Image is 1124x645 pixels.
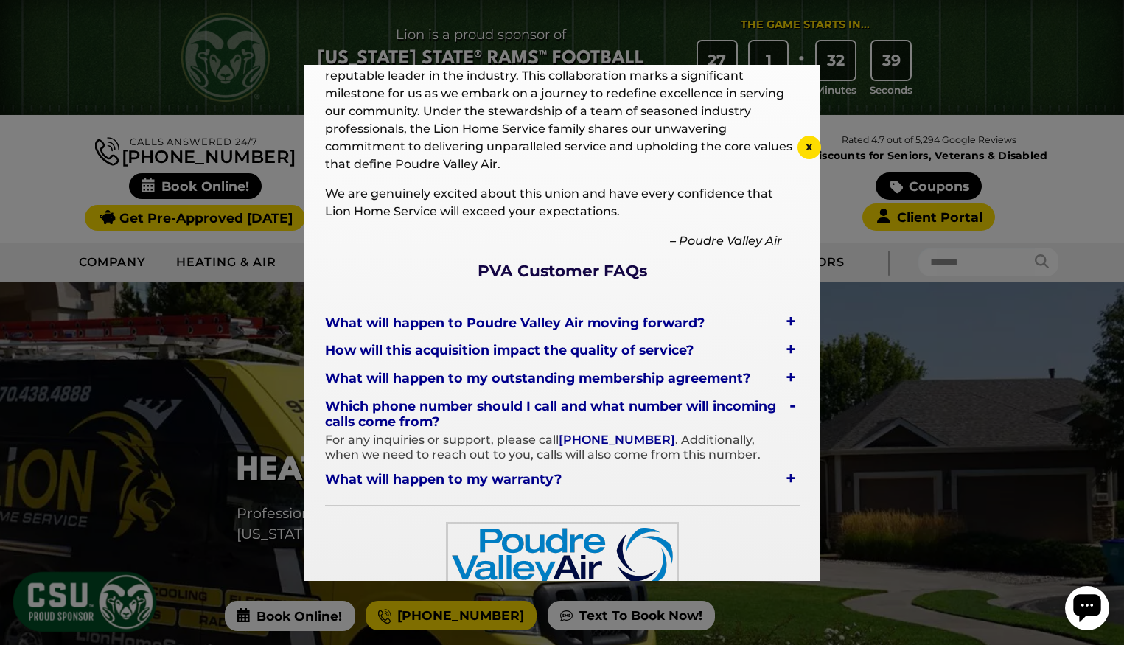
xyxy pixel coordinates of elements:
span: Which phone number should I call and what number will incoming calls come from? [325,395,786,433]
div: Open chat widget [6,6,50,50]
span: How will this acquisition impact the quality of service? [325,339,697,361]
p: We are genuinely excited about this union and have every confidence that Lion Home Service will e... [325,185,800,220]
p: – Poudre Valley Air [325,232,800,250]
span: What will happen to my warranty? [325,468,565,490]
p: As of [DATE], Poudre Valley Air has merged with Lion Home Service, another reputable leader in th... [325,49,800,173]
div: + [782,339,800,360]
div: + [782,311,800,332]
div: + [782,367,800,388]
span: What will happen to Poudre Valley Air moving forward? [325,311,708,333]
span: PVA Customer FAQs [325,262,800,281]
img: PVA logo [448,524,677,590]
a: [PHONE_NUMBER] [559,433,675,447]
span: For any inquiries or support, please call . Additionally, when we need to reach out to you, calls... [325,433,786,462]
div: + [782,468,800,489]
span: x [806,139,813,153]
div: - [786,395,800,416]
span: What will happen to my outstanding membership agreement? [325,367,753,389]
